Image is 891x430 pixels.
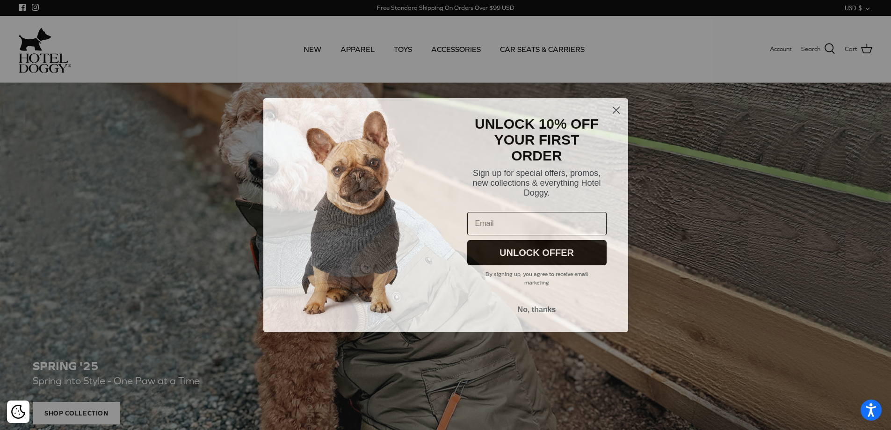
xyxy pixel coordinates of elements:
button: Close dialog [608,102,624,118]
img: 7cf315d2-500c-4d0a-a8b4-098d5756016d.jpeg [263,98,446,332]
strong: UNLOCK 10% OFF YOUR FIRST ORDER [475,116,599,163]
span: By signing up, you agree to receive email marketing [485,270,588,287]
button: UNLOCK OFFER [467,240,607,265]
span: Sign up for special offers, promos, new collections & everything Hotel Doggy. [472,168,601,197]
div: Cookie policy [7,401,29,423]
input: Email [467,212,607,235]
button: No, thanks [467,301,607,319]
button: Cookie policy [10,404,26,420]
img: Cookie policy [11,405,25,419]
